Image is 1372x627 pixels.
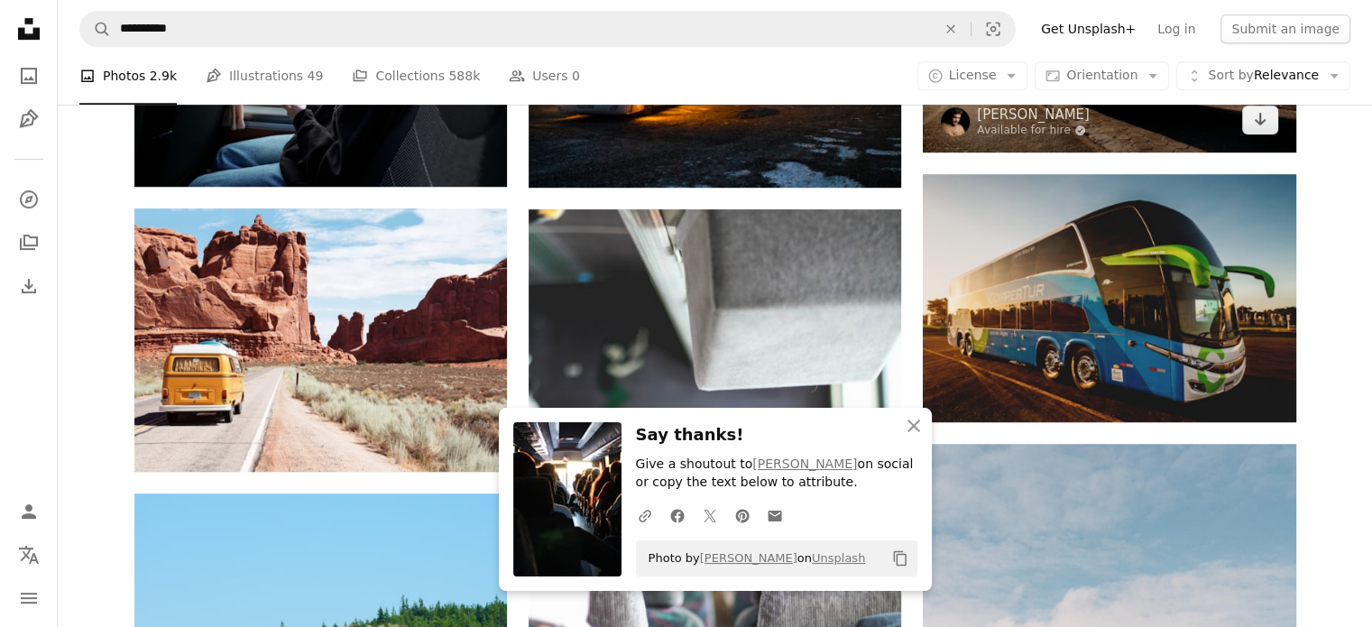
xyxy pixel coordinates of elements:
img: yellow Volkswagen van on road [134,208,507,472]
a: Share on Facebook [661,497,694,533]
button: Clear [931,12,971,46]
span: Photo by on [640,544,866,573]
a: Photos [11,58,47,94]
a: Explore [11,181,47,217]
a: [PERSON_NAME] [700,551,797,565]
a: Share on Twitter [694,497,726,533]
form: Find visuals sitewide [79,11,1016,47]
span: 49 [308,66,324,86]
a: [PERSON_NAME] [977,106,1090,124]
button: Language [11,537,47,573]
button: Copy to clipboard [885,543,916,574]
img: Go to Jonathan Borba's profile [941,107,970,136]
a: yellow Volkswagen van on road [134,332,507,348]
p: Give a shoutout to on social or copy the text below to attribute. [636,456,917,492]
button: Search Unsplash [80,12,111,46]
a: Home — Unsplash [11,11,47,51]
h3: Say thanks! [636,422,917,448]
span: Orientation [1066,68,1137,82]
a: Available for hire [977,124,1090,138]
a: Log in / Sign up [11,493,47,530]
a: Collections [11,225,47,261]
a: Download History [11,268,47,304]
button: Menu [11,580,47,616]
a: Share on Pinterest [726,497,759,533]
span: 588k [448,66,480,86]
a: Get Unsplash+ [1030,14,1146,43]
a: Log in [1146,14,1206,43]
img: parked blue and black Compertur bus [923,174,1295,422]
a: Collections 588k [352,47,480,105]
span: 0 [572,66,580,86]
a: Illustrations 49 [206,47,323,105]
button: Visual search [971,12,1015,46]
a: Share over email [759,497,791,533]
span: License [949,68,997,82]
button: License [917,61,1028,90]
a: [PERSON_NAME] [752,456,857,471]
a: Download [1242,106,1278,134]
a: Users 0 [509,47,580,105]
a: Unsplash [812,551,865,565]
a: parked blue and black Compertur bus [923,290,1295,306]
span: Sort by [1208,68,1253,82]
span: Relevance [1208,67,1319,85]
button: Submit an image [1220,14,1350,43]
button: Orientation [1035,61,1169,90]
a: Illustrations [11,101,47,137]
button: Sort byRelevance [1176,61,1350,90]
